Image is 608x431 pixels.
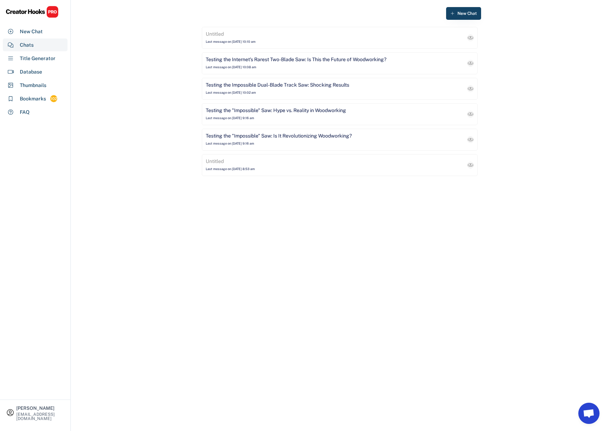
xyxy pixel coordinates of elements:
div: Bookmarks [20,95,46,103]
div: Database [20,68,42,76]
img: unnamed.jpg [468,86,473,92]
div: Testing the "Impossible" Saw: Is It Revolutionizing Woodworking? [206,133,352,140]
img: unnamed.jpg [468,60,473,66]
img: CHPRO%20Logo.svg [6,6,59,18]
div: Thumbnails [20,82,46,89]
div: 102 [50,96,57,102]
div: Last message on [DATE] 8:53 am [206,167,255,171]
div: Last message on [DATE] 9:16 am [206,116,254,121]
div: Untitled [206,31,224,38]
a: Open chat [578,403,600,424]
div: New Chat [20,28,43,35]
div: [EMAIL_ADDRESS][DOMAIN_NAME] [16,412,64,421]
div: FAQ [20,109,30,116]
div: Testing the "Impossible" Saw: Hype vs. Reality in Woodworking [206,107,346,114]
img: unnamed.jpg [468,111,473,117]
div: [PERSON_NAME] [16,406,64,410]
button: New Chat [446,7,481,20]
span: New Chat [457,11,477,16]
div: Testing the Internet's Rarest Two-Blade Saw: Is This the Future of Woodworking? [206,56,386,63]
div: Last message on [DATE] 10:08 am [206,65,256,70]
div: Title Generator [20,55,55,62]
div: Chats [20,41,34,49]
div: Last message on [DATE] 10:02 am [206,91,256,95]
img: unnamed.jpg [468,35,473,41]
div: Testing the Impossible Dual-Blade Track Saw: Shocking Results [206,82,349,89]
div: Last message on [DATE] 9:16 am [206,141,254,146]
div: Last message on [DATE] 10:10 am [206,40,256,44]
img: unnamed.jpg [468,162,473,168]
div: Untitled [206,158,224,165]
img: unnamed.jpg [468,137,473,142]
